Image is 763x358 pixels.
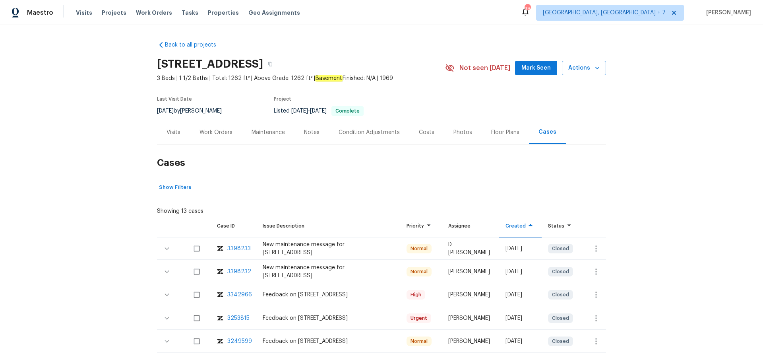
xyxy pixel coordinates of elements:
[217,291,250,299] a: zendesk-icon3342966
[525,5,530,13] div: 38
[157,108,174,114] span: [DATE]
[448,291,493,299] div: [PERSON_NAME]
[227,268,251,276] div: 3398232
[263,337,394,345] div: Feedback on [STREET_ADDRESS]
[157,144,606,181] h2: Cases
[505,291,535,299] div: [DATE]
[157,181,193,194] button: Show Filters
[263,291,394,299] div: Feedback on [STREET_ADDRESS]
[407,268,431,276] span: Normal
[182,10,198,16] span: Tasks
[315,75,343,82] em: Basement
[157,74,445,82] span: 3 Beds | 1 1/2 Baths | Total: 1262 ft² | Above Grade: 1262 ft² | Finished: N/A | 1969
[448,314,493,322] div: [PERSON_NAME]
[304,128,320,136] div: Notes
[263,57,277,71] button: Copy Address
[227,291,252,299] div: 3342966
[310,108,327,114] span: [DATE]
[549,291,572,299] span: Closed
[448,241,493,257] div: D [PERSON_NAME]
[208,9,239,17] span: Properties
[217,314,223,322] img: zendesk-icon
[407,245,431,253] span: Normal
[159,183,191,192] span: Show Filters
[407,337,431,345] span: Normal
[217,245,250,253] a: zendesk-icon3398233
[157,97,192,101] span: Last Visit Date
[703,9,751,17] span: [PERSON_NAME]
[157,106,231,116] div: by [PERSON_NAME]
[407,314,430,322] span: Urgent
[491,128,519,136] div: Floor Plans
[521,63,551,73] span: Mark Seen
[274,97,291,101] span: Project
[252,128,285,136] div: Maintenance
[248,9,300,17] span: Geo Assignments
[217,314,250,322] a: zendesk-icon3253815
[217,268,250,276] a: zendesk-icon3398232
[157,60,263,68] h2: [STREET_ADDRESS]
[263,222,394,230] div: Issue Description
[543,9,666,17] span: [GEOGRAPHIC_DATA], [GEOGRAPHIC_DATA] + 7
[263,241,394,257] div: New maintenance message for [STREET_ADDRESS]
[274,108,364,114] span: Listed
[448,222,493,230] div: Assignee
[448,268,493,276] div: [PERSON_NAME]
[549,245,572,253] span: Closed
[263,264,394,280] div: New maintenance message for [STREET_ADDRESS]
[505,314,535,322] div: [DATE]
[227,245,251,253] div: 3398233
[515,61,557,76] button: Mark Seen
[227,337,252,345] div: 3249599
[291,108,308,114] span: [DATE]
[549,268,572,276] span: Closed
[199,128,232,136] div: Work Orders
[167,128,180,136] div: Visits
[217,291,223,299] img: zendesk-icon
[505,222,535,230] div: Created
[136,9,172,17] span: Work Orders
[568,63,600,73] span: Actions
[217,222,250,230] div: Case ID
[332,109,363,113] span: Complete
[548,222,574,230] div: Status
[217,245,223,253] img: zendesk-icon
[76,9,92,17] span: Visits
[217,337,250,345] a: zendesk-icon3249599
[505,337,535,345] div: [DATE]
[157,204,203,215] div: Showing 13 cases
[407,291,424,299] span: High
[419,128,434,136] div: Costs
[217,268,223,276] img: zendesk-icon
[505,268,535,276] div: [DATE]
[407,222,436,230] div: Priority
[453,128,472,136] div: Photos
[505,245,535,253] div: [DATE]
[291,108,327,114] span: -
[562,61,606,76] button: Actions
[263,314,394,322] div: Feedback on [STREET_ADDRESS]
[102,9,126,17] span: Projects
[538,128,556,136] div: Cases
[459,64,510,72] span: Not seen [DATE]
[157,41,233,49] a: Back to all projects
[217,337,223,345] img: zendesk-icon
[227,314,250,322] div: 3253815
[339,128,400,136] div: Condition Adjustments
[27,9,53,17] span: Maestro
[448,337,493,345] div: [PERSON_NAME]
[549,337,572,345] span: Closed
[549,314,572,322] span: Closed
